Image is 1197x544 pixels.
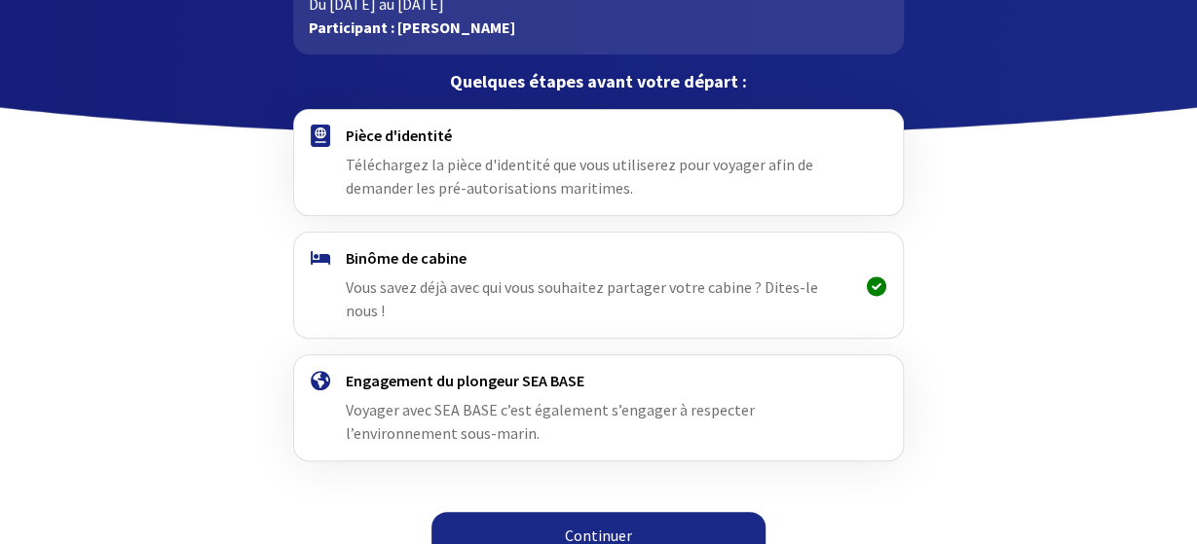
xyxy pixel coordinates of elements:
h4: Binôme de cabine [346,248,851,268]
p: Quelques étapes avant votre départ : [293,70,904,93]
span: Téléchargez la pièce d'identité que vous utiliserez pour voyager afin de demander les pré-autoris... [346,155,813,198]
span: Vous savez déjà avec qui vous souhaitez partager votre cabine ? Dites-le nous ! [346,277,818,320]
img: engagement.svg [311,371,330,390]
p: Participant : [PERSON_NAME] [309,16,888,39]
span: Voyager avec SEA BASE c’est également s’engager à respecter l’environnement sous-marin. [346,400,755,443]
img: binome.svg [311,251,330,265]
h4: Engagement du plongeur SEA BASE [346,371,851,390]
h4: Pièce d'identité [346,126,851,145]
img: passport.svg [311,125,330,147]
